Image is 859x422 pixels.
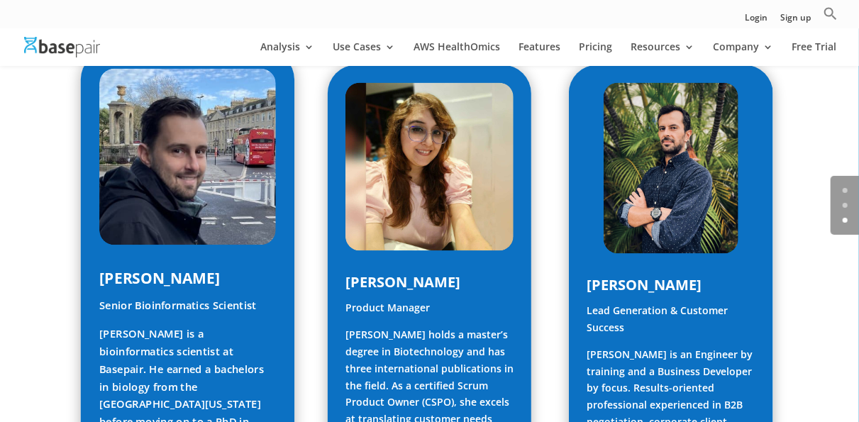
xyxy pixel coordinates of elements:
[824,6,838,21] svg: Search
[99,297,276,326] p: Senior Bioinformatics Scientist
[788,351,842,405] iframe: Drift Widget Chat Controller
[745,13,767,28] a: Login
[843,203,848,208] a: 1
[843,188,848,193] a: 0
[824,6,838,28] a: Search Icon Link
[587,303,755,347] p: Lead Generation & Customer Success
[579,42,612,66] a: Pricing
[345,273,460,292] span: [PERSON_NAME]
[587,276,702,295] span: [PERSON_NAME]
[780,13,811,28] a: Sign up
[99,269,220,289] span: [PERSON_NAME]
[631,42,694,66] a: Resources
[792,42,836,66] a: Free Trial
[333,42,395,66] a: Use Cases
[519,42,560,66] a: Features
[414,42,500,66] a: AWS HealthOmics
[24,37,100,57] img: Basepair
[260,42,314,66] a: Analysis
[843,218,848,223] a: 2
[345,300,514,327] p: Product Manager
[713,42,773,66] a: Company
